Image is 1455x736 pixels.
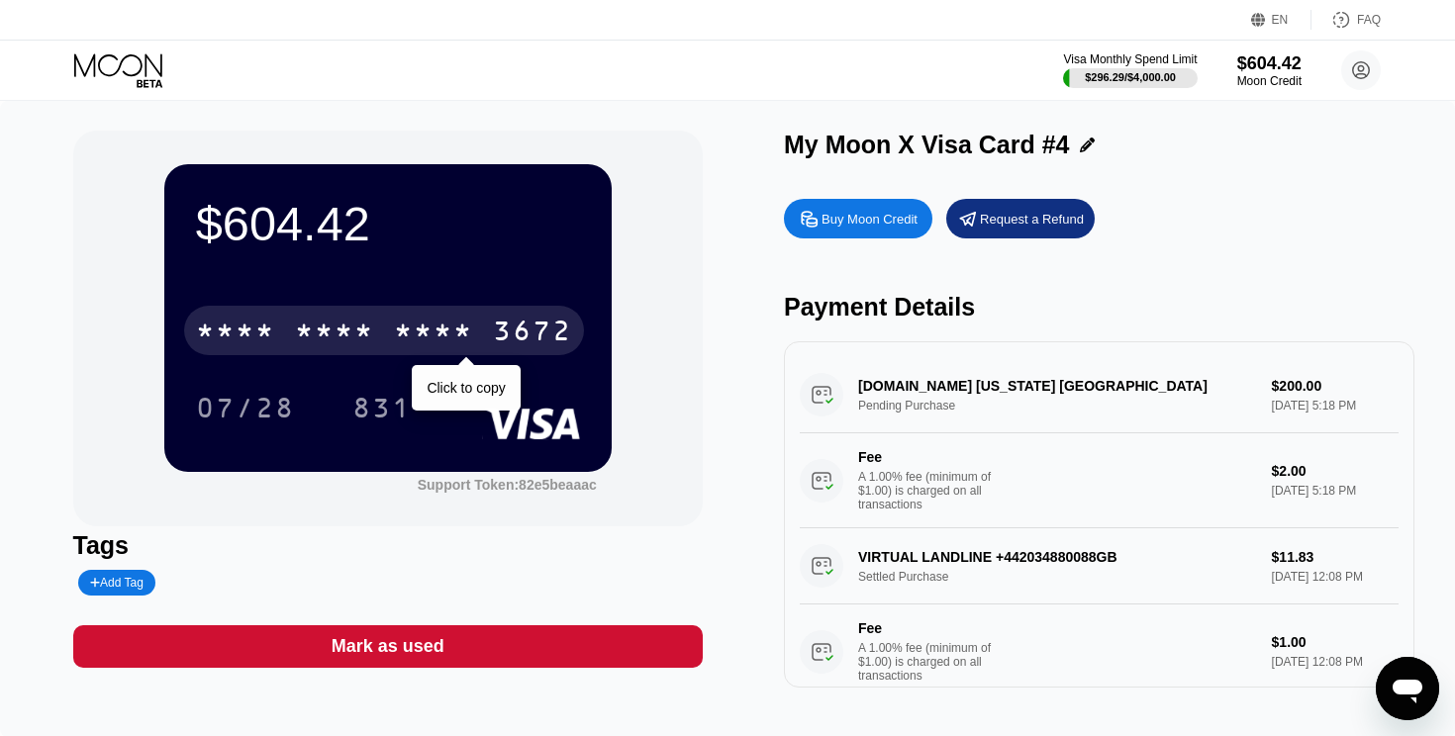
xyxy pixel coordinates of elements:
div: Visa Monthly Spend Limit [1063,52,1197,66]
div: Request a Refund [946,199,1095,238]
div: EN [1272,13,1289,27]
div: Support Token:82e5beaaac [418,477,597,493]
div: Buy Moon Credit [822,211,918,228]
div: Fee [858,620,997,636]
div: FAQ [1357,13,1381,27]
div: A 1.00% fee (minimum of $1.00) is charged on all transactions [858,641,1007,683]
iframe: Button to launch messaging window [1376,657,1439,720]
div: Visa Monthly Spend Limit$296.29/$4,000.00 [1063,52,1197,88]
div: Payment Details [784,293,1414,322]
div: 07/28 [196,395,295,426]
div: FAQ [1311,10,1381,30]
div: A 1.00% fee (minimum of $1.00) is charged on all transactions [858,470,1007,511]
div: Buy Moon Credit [784,199,932,238]
div: Add Tag [78,570,155,596]
div: 831 [352,395,412,426]
div: Mark as used [332,635,444,658]
div: 3672 [493,318,572,349]
div: $1.00 [1272,634,1399,650]
div: 07/28 [181,383,310,432]
div: FeeA 1.00% fee (minimum of $1.00) is charged on all transactions$1.00[DATE] 12:08 PM [800,604,1399,699]
div: 831 [338,383,427,432]
div: Request a Refund [980,211,1084,228]
div: Fee [858,449,997,465]
div: Add Tag [90,576,144,590]
div: Support Token: 82e5beaaac [418,477,597,493]
div: Moon Credit [1237,74,1302,88]
div: $604.42 [1237,53,1302,74]
div: FeeA 1.00% fee (minimum of $1.00) is charged on all transactions$2.00[DATE] 5:18 PM [800,433,1399,528]
div: Mark as used [73,625,704,668]
div: Click to copy [427,380,505,396]
div: $604.42 [196,196,580,251]
div: EN [1251,10,1311,30]
div: $296.29 / $4,000.00 [1085,71,1176,83]
div: [DATE] 12:08 PM [1272,655,1399,669]
div: $2.00 [1272,463,1399,479]
div: $604.42Moon Credit [1237,53,1302,88]
div: Tags [73,531,704,560]
div: My Moon X Visa Card #4 [784,131,1070,159]
div: [DATE] 5:18 PM [1272,484,1399,498]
